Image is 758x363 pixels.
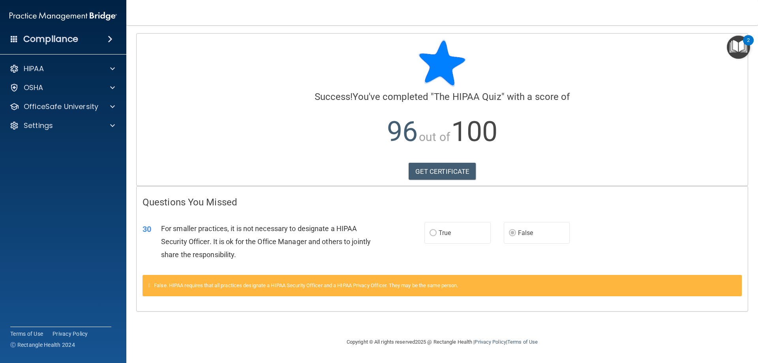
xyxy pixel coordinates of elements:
span: The HIPAA Quiz [434,91,501,102]
span: Success! [315,91,353,102]
p: HIPAA [24,64,44,73]
h4: Compliance [23,34,78,45]
a: Privacy Policy [475,339,506,345]
span: True [439,229,451,237]
span: For smaller practices, it is not necessary to designate a HIPAA Security Officer. It is ok for th... [161,224,371,259]
button: Open Resource Center, 2 new notifications [727,36,750,59]
span: 96 [387,115,418,148]
span: Ⓒ Rectangle Health 2024 [10,341,75,349]
span: 100 [451,115,497,148]
input: False [509,230,516,236]
a: GET CERTIFICATE [409,163,476,180]
a: HIPAA [9,64,115,73]
h4: Questions You Missed [143,197,742,207]
div: 2 [747,40,750,51]
div: Copyright © All rights reserved 2025 @ Rectangle Health | | [298,329,586,355]
span: out of [419,130,450,144]
h4: You've completed " " with a score of [143,92,742,102]
img: blue-star-rounded.9d042014.png [418,39,466,87]
span: False. HIPAA requires that all practices designate a HIPAA Security Officer and a HIPAA Privacy O... [154,282,458,288]
p: OfficeSafe University [24,102,98,111]
p: OSHA [24,83,43,92]
a: Terms of Use [10,330,43,338]
a: Settings [9,121,115,130]
a: Privacy Policy [53,330,88,338]
a: OSHA [9,83,115,92]
span: 30 [143,224,151,234]
input: True [430,230,437,236]
img: PMB logo [9,8,117,24]
a: OfficeSafe University [9,102,115,111]
span: False [518,229,533,237]
p: Settings [24,121,53,130]
a: Terms of Use [507,339,538,345]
